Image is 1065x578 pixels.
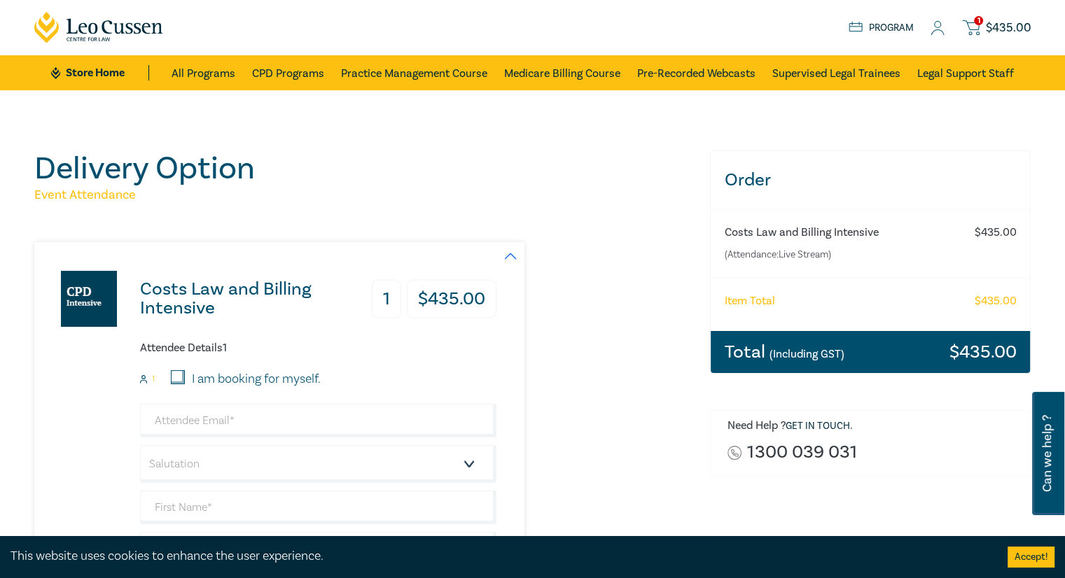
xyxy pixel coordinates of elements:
a: Store Home [51,65,148,80]
input: First Name* [140,491,496,524]
a: Program [849,20,914,36]
a: Supervised Legal Trainees [772,55,900,90]
h6: Costs Law and Billing Intensive [725,226,961,239]
h3: Total [725,343,844,361]
h6: $ 435.00 [974,295,1016,308]
h6: Item Total [725,295,775,308]
a: Legal Support Staff [917,55,1014,90]
a: CPD Programs [252,55,324,90]
button: Accept cookies [1008,547,1054,568]
label: I am booking for myself. [192,370,321,388]
h5: Event Attendance [34,187,693,204]
a: 1300 039 031 [747,443,856,462]
small: (Including GST) [770,347,844,361]
span: Can we help ? [1040,400,1054,507]
small: (Attendance: Live Stream ) [725,248,961,262]
a: Get in touch [786,420,850,432]
img: Costs Law and Billing Intensive [61,271,117,327]
input: Attendee Email* [140,404,496,437]
h3: $ 435.00 [407,280,496,318]
h6: $ 435.00 [974,226,1016,239]
small: 1 [152,374,155,384]
h3: Order [711,151,1031,209]
span: 1 [974,16,983,25]
a: Practice Management Course [341,55,487,90]
span: $ 435.00 [986,20,1031,36]
input: Last Name* [140,532,496,565]
h6: Need Help ? . [728,419,1020,433]
h3: $ 435.00 [949,343,1016,361]
div: This website uses cookies to enhance the user experience. [11,547,987,565]
a: Pre-Recorded Webcasts [637,55,756,90]
a: Medicare Billing Course [504,55,620,90]
h3: Costs Law and Billing Intensive [140,280,370,318]
h1: Delivery Option [34,150,693,187]
h3: 1 [372,280,401,318]
h6: Attendee Details 1 [140,341,496,355]
a: All Programs [172,55,235,90]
